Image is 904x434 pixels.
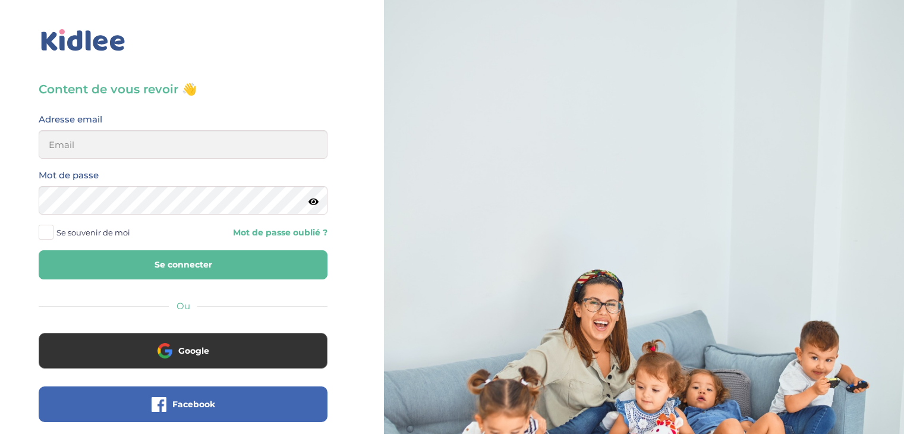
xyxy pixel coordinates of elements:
[39,353,327,364] a: Google
[178,345,209,357] span: Google
[39,386,327,422] button: Facebook
[192,227,327,238] a: Mot de passe oublié ?
[177,300,190,312] span: Ou
[39,112,102,127] label: Adresse email
[152,397,166,412] img: facebook.png
[39,81,327,98] h3: Content de vous revoir 👋
[158,343,172,358] img: google.png
[56,225,130,240] span: Se souvenir de moi
[39,407,327,418] a: Facebook
[172,398,215,410] span: Facebook
[39,250,327,279] button: Se connecter
[39,333,327,369] button: Google
[39,168,99,183] label: Mot de passe
[39,27,128,54] img: logo_kidlee_bleu
[39,130,327,159] input: Email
